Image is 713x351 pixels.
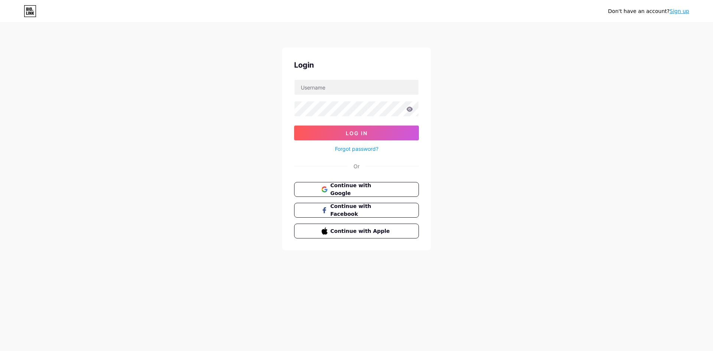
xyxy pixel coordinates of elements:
button: Continue with Apple [294,224,419,238]
span: Continue with Apple [331,227,392,235]
span: Continue with Facebook [331,202,392,218]
a: Sign up [670,8,689,14]
div: Don't have an account? [608,7,689,15]
button: Continue with Google [294,182,419,197]
button: Continue with Facebook [294,203,419,218]
button: Log In [294,126,419,140]
span: Log In [346,130,368,136]
a: Forgot password? [335,145,378,153]
div: Or [354,162,359,170]
div: Login [294,59,419,71]
span: Continue with Google [331,182,392,197]
input: Username [294,80,419,95]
